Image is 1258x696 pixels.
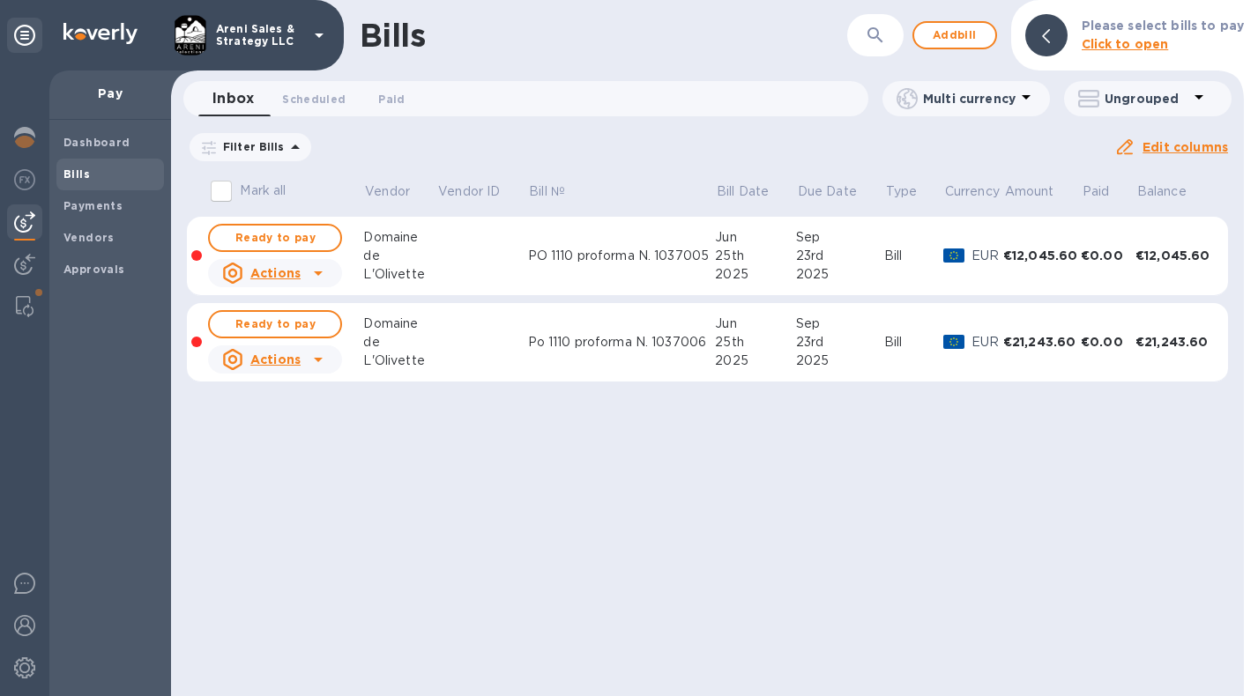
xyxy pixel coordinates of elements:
b: Click to open [1082,37,1169,51]
span: Paid [1083,182,1133,201]
span: Type [886,182,941,201]
p: EUR [971,247,1003,265]
button: Ready to pay [208,310,342,338]
div: Jun [715,315,796,333]
p: Type [886,182,918,201]
img: Foreign exchange [14,169,35,190]
b: Bills [63,167,90,181]
div: €12,045.60 [1135,247,1213,264]
p: Paid [1083,182,1110,201]
div: €21,243.60 [1003,333,1081,351]
div: de [363,247,436,265]
div: €21,243.60 [1135,333,1213,351]
div: Bill [884,247,943,265]
p: Multi currency [923,90,1016,107]
b: Please select bills to pay [1082,19,1244,33]
u: Actions [250,266,301,280]
span: Amount [1005,182,1077,201]
p: Ungrouped [1105,90,1188,107]
p: Areni Sales & Strategy LLC [216,23,304,48]
div: 2025 [715,352,796,370]
span: Add bill [928,25,981,46]
div: L'Olivette [363,352,436,370]
span: Inbox [212,86,254,111]
div: €0.00 [1081,247,1135,264]
b: Dashboard [63,136,130,149]
div: €12,045.60 [1003,247,1081,264]
p: Amount [1005,182,1054,201]
b: Vendors [63,231,115,244]
button: Addbill [912,21,997,49]
p: Bill Date [717,182,769,201]
span: Ready to pay [224,227,326,248]
div: 25th [715,333,796,352]
span: Ready to pay [224,314,326,335]
p: Vendor [365,182,410,201]
p: Vendor ID [438,182,500,201]
div: 25th [715,247,796,265]
div: €0.00 [1081,333,1135,351]
p: Filter Bills [216,139,285,154]
p: Due Date [798,182,857,201]
span: Bill № [529,182,588,201]
span: Paid [378,90,405,108]
div: Domaine [363,228,436,247]
p: Balance [1137,182,1187,201]
div: 23rd [796,333,884,352]
div: Sep [796,228,884,247]
img: Logo [63,23,138,44]
div: de [363,333,436,352]
div: Domaine [363,315,436,333]
p: Pay [63,85,157,102]
u: Actions [250,352,301,367]
h1: Bills [360,17,425,54]
div: Bill [884,333,943,352]
span: Bill Date [717,182,792,201]
p: Bill № [529,182,565,201]
button: Ready to pay [208,224,342,252]
p: Currency [945,182,1000,201]
div: 2025 [796,352,884,370]
span: Balance [1137,182,1210,201]
span: Due Date [798,182,880,201]
div: Jun [715,228,796,247]
b: Payments [63,199,123,212]
div: Sep [796,315,884,333]
b: Approvals [63,263,125,276]
div: L'Olivette [363,265,436,284]
div: 23rd [796,247,884,265]
p: EUR [971,333,1003,352]
span: Vendor ID [438,182,523,201]
div: 2025 [796,265,884,284]
span: Scheduled [282,90,346,108]
div: 2025 [715,265,796,284]
div: Unpin categories [7,18,42,53]
div: Po 1110 proforma N. 1037006 [528,333,716,352]
span: Vendor [365,182,433,201]
p: Mark all [240,181,286,200]
div: PO 1110 proforma N. 1037005 [528,247,716,265]
u: Edit columns [1143,140,1228,154]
